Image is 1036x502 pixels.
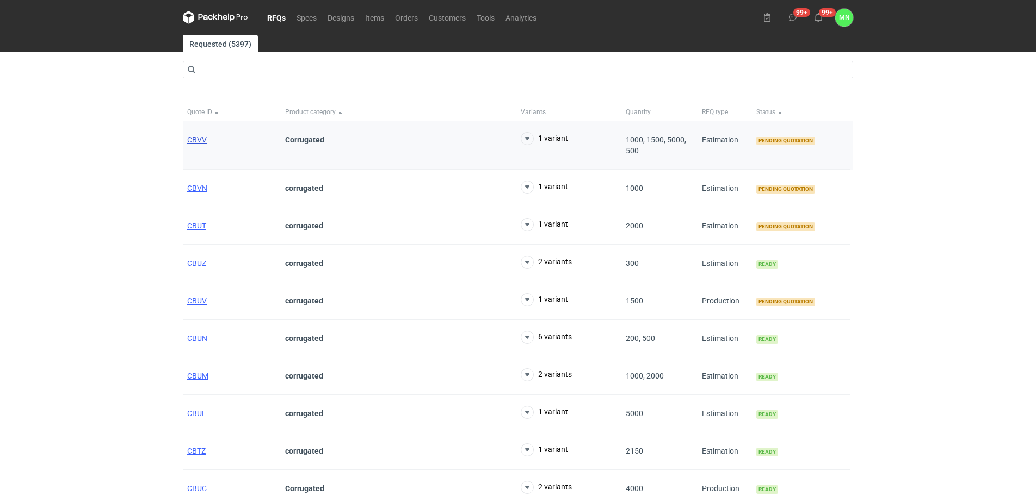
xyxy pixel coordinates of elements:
[322,11,360,24] a: Designs
[285,484,324,493] strong: Corrugated
[521,368,572,381] button: 2 variants
[187,371,208,380] a: CBUM
[281,103,516,121] button: Product category
[698,395,752,432] div: Estimation
[285,108,336,116] span: Product category
[521,481,572,494] button: 2 variants
[752,103,850,121] button: Status
[756,448,778,456] span: Ready
[521,443,568,456] button: 1 variant
[183,11,248,24] svg: Packhelp Pro
[471,11,500,24] a: Tools
[187,221,206,230] a: CBUT
[285,409,323,418] strong: corrugated
[626,296,643,305] span: 1500
[521,181,568,194] button: 1 variant
[521,108,546,116] span: Variants
[626,135,686,155] span: 1000, 1500, 5000, 500
[291,11,322,24] a: Specs
[285,334,323,343] strong: corrugated
[285,184,323,193] strong: corrugated
[285,135,324,144] strong: Corrugated
[756,410,778,419] span: Ready
[756,485,778,494] span: Ready
[626,184,643,193] span: 1000
[500,11,542,24] a: Analytics
[698,320,752,357] div: Estimation
[521,132,568,145] button: 1 variant
[285,296,323,305] strong: corrugated
[835,9,853,27] button: MN
[187,484,207,493] a: CBUC
[187,259,206,268] a: CBUZ
[423,11,471,24] a: Customers
[187,135,207,144] a: CBVV
[521,293,568,306] button: 1 variant
[756,260,778,269] span: Ready
[187,184,207,193] a: CBVN
[784,9,801,26] button: 99+
[183,35,258,52] a: Requested (5397)
[756,298,815,306] span: Pending quotation
[187,409,206,418] a: CBUL
[698,245,752,282] div: Estimation
[521,406,568,419] button: 1 variant
[390,11,423,24] a: Orders
[187,296,207,305] a: CBUV
[702,108,728,116] span: RFQ type
[626,108,651,116] span: Quantity
[183,103,281,121] button: Quote ID
[285,221,323,230] strong: corrugated
[756,137,815,145] span: Pending quotation
[626,484,643,493] span: 4000
[698,121,752,170] div: Estimation
[285,259,323,268] strong: corrugated
[626,221,643,230] span: 2000
[187,334,207,343] a: CBUN
[698,170,752,207] div: Estimation
[626,259,639,268] span: 300
[262,11,291,24] a: RFQs
[626,371,664,380] span: 1000, 2000
[521,218,568,231] button: 1 variant
[626,334,655,343] span: 200, 500
[187,447,206,455] a: CBTZ
[698,282,752,320] div: Production
[521,256,572,269] button: 2 variants
[756,335,778,344] span: Ready
[698,357,752,395] div: Estimation
[285,371,323,380] strong: corrugated
[756,373,778,381] span: Ready
[810,9,827,26] button: 99+
[835,9,853,27] div: Małgorzata Nowotna
[360,11,390,24] a: Items
[521,331,572,344] button: 6 variants
[756,185,815,194] span: Pending quotation
[698,432,752,470] div: Estimation
[626,409,643,418] span: 5000
[698,207,752,245] div: Estimation
[187,108,212,116] span: Quote ID
[756,108,775,116] span: Status
[285,447,323,455] strong: corrugated
[626,447,643,455] span: 2150
[756,222,815,231] span: Pending quotation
